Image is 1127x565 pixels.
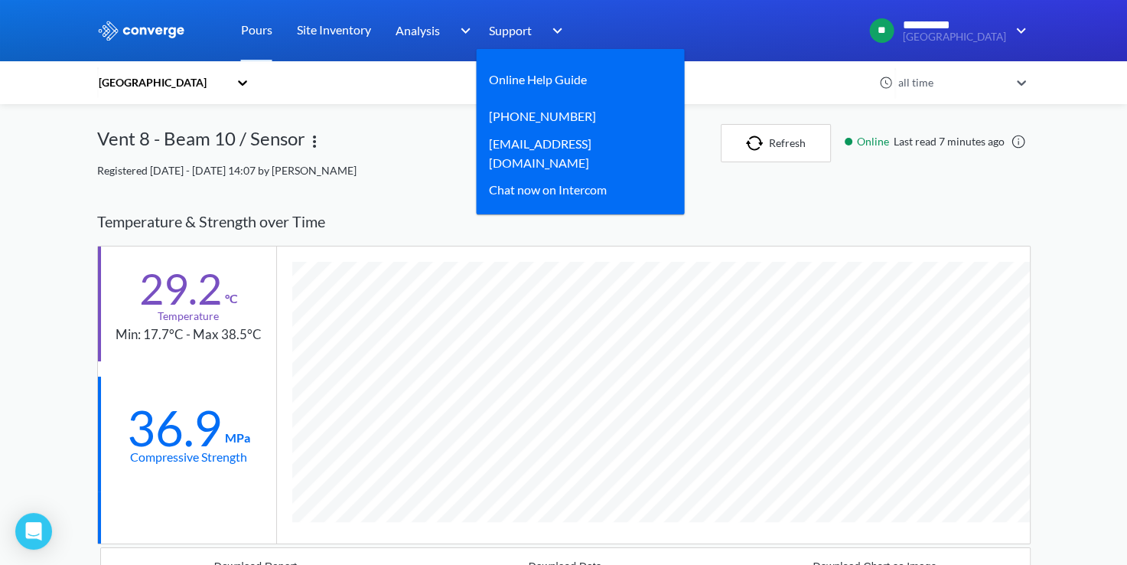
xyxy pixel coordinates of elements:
div: Last read 7 minutes ago [837,133,1031,150]
div: all time [894,74,1009,91]
div: [GEOGRAPHIC_DATA] [97,74,229,91]
span: Online [857,133,894,150]
img: logo_ewhite.svg [97,21,186,41]
span: Registered [DATE] - [DATE] 14:07 by [PERSON_NAME] [97,164,357,177]
span: Support [489,21,532,40]
span: [GEOGRAPHIC_DATA] [903,31,1006,43]
div: Temperature [158,308,219,325]
div: 29.2 [139,269,222,308]
img: downArrow.svg [1006,21,1031,40]
img: icon-refresh.svg [746,136,769,151]
a: Online Help Guide [489,70,587,89]
a: [EMAIL_ADDRESS][DOMAIN_NAME] [489,134,660,172]
div: Temperature & Strength over Time [97,198,1031,246]
img: downArrow.svg [450,21,474,40]
img: icon-clock.svg [879,76,893,90]
a: [PHONE_NUMBER] [489,106,596,126]
div: 36.9 [127,409,222,447]
button: Refresh [721,124,831,162]
div: Compressive Strength [130,447,247,466]
div: Min: 17.7°C - Max 38.5°C [116,325,262,345]
span: Analysis [396,21,440,40]
div: Vent 8 - Beam 10 / Sensor [97,124,305,162]
img: more.svg [305,132,324,151]
div: Open Intercom Messenger [15,513,52,550]
div: Chat now on Intercom [489,180,607,199]
img: downArrow.svg [542,21,567,40]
